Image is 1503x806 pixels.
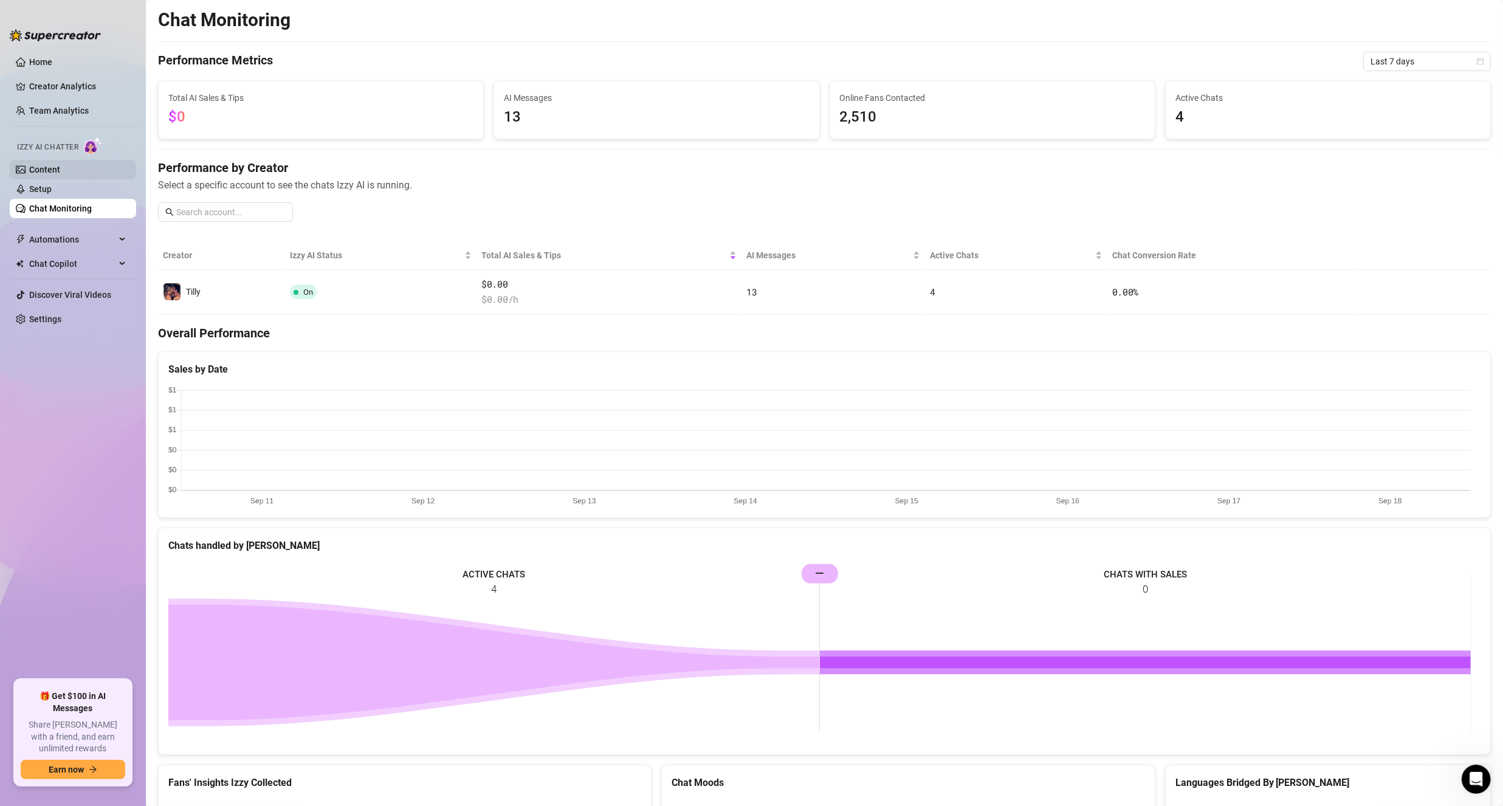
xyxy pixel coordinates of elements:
span: Active Chats [930,249,1093,262]
div: Ella says… [10,195,233,387]
th: AI Messages [741,241,925,270]
button: go back [8,5,31,28]
a: Setup [29,184,52,194]
span: 13 [746,286,757,298]
a: Chat Monitoring [29,204,92,213]
span: $ 0.00 /h [481,292,737,307]
span: Online Fans Contacted [840,91,1145,105]
a: Home [29,57,52,67]
span: $0.00 [481,277,737,292]
img: Chat Copilot [16,260,24,268]
div: Tilly says… [10,74,233,111]
a: Creator Analytics [29,77,126,96]
span: calendar [1477,58,1484,65]
a: Discover Viral Videos [29,290,111,300]
span: AI Messages [504,91,809,105]
div: Languages Bridged By [PERSON_NAME] [1175,775,1481,790]
span: On [303,288,313,297]
div: Pricing [195,166,224,178]
img: Tilly [163,283,181,300]
span: Automations [29,230,115,249]
input: Search account... [176,205,286,219]
div: Ella says… [10,111,233,159]
span: Total AI Sales & Tips [481,249,727,262]
th: Creator [158,241,285,270]
h4: Performance by Creator [158,159,1491,176]
button: Earn nowarrow-right [21,760,125,779]
span: Share [PERSON_NAME] with a friend, and earn unlimited rewards [21,719,125,755]
a: billing settings [38,250,100,260]
span: Izzy AI Chatter [17,142,78,153]
iframe: Intercom live chat [1462,765,1491,794]
img: AI Chatter [83,137,102,154]
span: 2,510 [840,106,1145,129]
span: Tilly [186,287,201,297]
div: Tilly says… [10,159,233,195]
th: Total AI Sales & Tips [476,241,741,270]
span: 13 [504,106,809,129]
div: Close [213,5,235,27]
span: 4 [1175,106,1481,129]
span: 4 [930,286,935,298]
img: logo-BBDzfeDw.svg [10,29,101,41]
span: Last 7 days [1371,52,1484,71]
button: I still need help :( [135,394,227,419]
div: To use Izzy, you’ll need AI credits. I can walk you through how to get them! [10,111,199,149]
span: Total AI Sales & Tips [168,91,473,105]
th: Active Chats [925,241,1107,270]
span: Izzy AI Status [290,249,463,262]
span: Select a specific account to see the chats Izzy AI is running. [158,177,1491,193]
h4: Overall Performance [158,325,1491,342]
a: Team Analytics [29,106,89,115]
span: Active Chats [1175,91,1481,105]
div: Fans' Insights Izzy Collected [168,775,641,790]
div: AI Credits [173,74,233,101]
div: AI Credits [182,81,224,94]
span: 0.00 % [1112,286,1139,298]
a: Settings [29,314,61,324]
span: Chat Copilot [29,254,115,274]
button: Got it, thank you! [46,394,139,419]
div: Great question! The price depends on the number of messages you choose and the percentage of AI-g... [10,195,199,372]
button: Home [190,5,213,28]
span: AI Messages [746,249,910,262]
h1: [PERSON_NAME] [59,12,138,21]
img: Profile image for Ella [35,7,54,26]
h2: Chat Monitoring [158,9,291,32]
span: Earn now [49,765,84,774]
div: Sales by Date [168,362,1481,377]
span: $0 [168,108,185,125]
div: Chats handled by [PERSON_NAME] [168,538,1481,553]
span: search [165,208,174,216]
span: 🎁 Get $100 in AI Messages [21,691,125,714]
b: 'Select Package' [19,250,179,272]
div: Pricing [185,159,233,185]
span: arrow-right [89,765,97,774]
th: Chat Conversion Rate [1107,241,1358,270]
span: thunderbolt [16,235,26,244]
a: Content [29,165,60,174]
th: Izzy AI Status [285,241,477,270]
div: Chat Moods [672,775,1144,790]
div: Great question! The price depends on the number of messages you choose and the percentage of AI-g... [19,202,190,274]
div: To use Izzy, you’ll need AI credits. I can walk you through how to get them! [19,118,190,142]
h4: Performance Metrics [158,52,273,71]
